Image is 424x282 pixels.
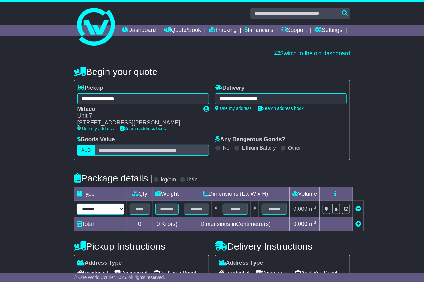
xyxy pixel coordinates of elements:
[223,145,229,151] label: No
[77,106,197,113] div: Mitaco
[181,187,290,201] td: Dimensions (L x W x H)
[187,176,198,183] label: lb/in
[77,119,197,126] div: [STREET_ADDRESS][PERSON_NAME]
[209,25,237,36] a: Tracking
[127,187,153,201] td: Qty
[161,176,176,183] label: kg/cm
[77,85,103,92] label: Pickup
[288,145,301,151] label: Other
[127,217,153,231] td: 0
[274,50,350,56] a: Switch to the old dashboard
[77,145,95,156] label: AUD
[212,201,220,217] td: x
[114,268,147,278] span: Commercial
[355,206,361,212] a: Remove this item
[74,66,350,77] h4: Begin your quote
[290,187,320,201] td: Volume
[153,187,181,201] td: Weight
[309,206,316,212] span: m
[256,268,288,278] span: Commercial
[245,25,273,36] a: Financials
[293,206,307,212] span: 0.000
[77,126,114,131] a: Use my address
[215,85,245,92] label: Delivery
[355,221,361,227] a: Add new item
[215,241,350,251] h4: Delivery Instructions
[77,112,197,119] div: Unit 7
[74,275,165,280] span: © One World Courier 2025. All rights reserved.
[215,106,252,111] a: Use my address
[251,201,259,217] td: x
[164,25,201,36] a: Quote/Book
[215,136,285,143] label: Any Dangerous Goods?
[258,106,304,111] a: Search address book
[120,126,166,131] a: Search address book
[314,205,316,210] sup: 3
[314,220,316,225] sup: 3
[295,268,338,278] span: Air & Sea Depot
[219,268,249,278] span: Residential
[77,268,108,278] span: Residential
[77,136,115,143] label: Goods Value
[315,25,342,36] a: Settings
[309,221,316,227] span: m
[281,25,307,36] a: Support
[153,217,181,231] td: Kilo(s)
[242,145,276,151] label: Lithium Battery
[74,173,153,183] h4: Package details |
[122,25,156,36] a: Dashboard
[293,221,307,227] span: 0.000
[157,221,160,227] span: 0
[74,187,127,201] td: Type
[181,217,290,231] td: Dimensions in Centimetre(s)
[77,260,122,267] label: Address Type
[154,268,196,278] span: Air & Sea Depot
[74,217,127,231] td: Total
[74,241,209,251] h4: Pickup Instructions
[219,260,263,267] label: Address Type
